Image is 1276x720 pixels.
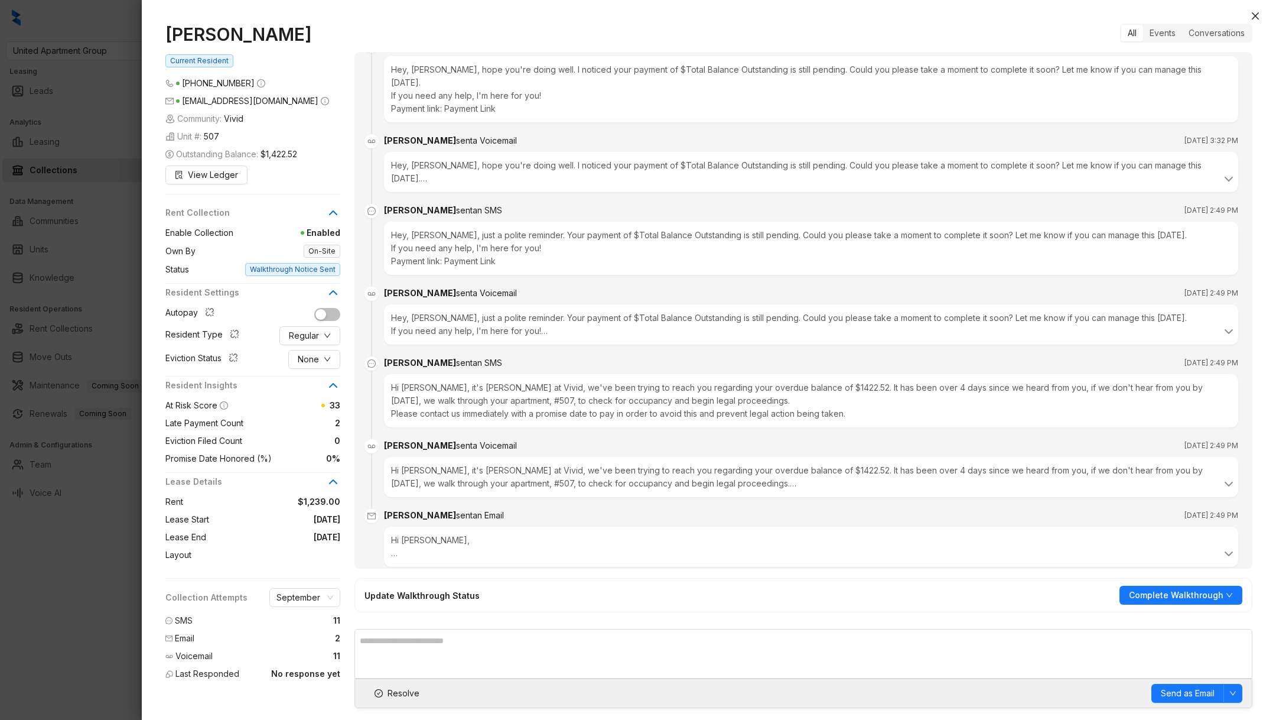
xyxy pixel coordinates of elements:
[1226,592,1233,599] span: down
[175,632,194,645] span: Email
[384,287,517,300] div: [PERSON_NAME]
[165,54,233,67] span: Current Resident
[384,374,1238,427] div: Hi [PERSON_NAME], it's [PERSON_NAME] at Vivid, we've been trying to reach you regarding your over...
[165,79,174,87] span: phone
[391,464,1231,490] div: Hi [PERSON_NAME], it's [PERSON_NAME] at Vivid, we've been trying to reach you regarding your over...
[175,650,213,663] span: Voicemail
[375,689,383,698] span: check-circle
[364,134,379,148] img: Voicemail Icon
[257,79,265,87] span: info-circle
[165,130,219,143] span: Unit #:
[165,150,174,158] span: dollar
[245,263,340,276] span: Walkthrough Notice Sent
[165,286,326,299] span: Resident Settings
[272,452,340,465] span: 0%
[456,135,517,145] span: sent a Voicemail
[364,589,480,602] div: Update Walkthrough Status
[391,159,1231,185] div: Hey, [PERSON_NAME], hope you're doing well. I noticed your payment of $Total Balance Outstanding ...
[364,356,379,371] span: message
[1184,357,1238,369] span: [DATE] 2:49 PM
[165,112,243,125] span: Community:
[321,97,329,105] span: info-circle
[165,245,196,258] span: Own By
[204,130,219,143] span: 507
[456,205,502,215] span: sent an SMS
[209,513,340,526] span: [DATE]
[175,667,239,680] span: Last Responded
[183,495,340,508] span: $1,239.00
[261,148,297,161] span: $1,422.52
[384,204,502,217] div: [PERSON_NAME]
[1248,9,1262,23] button: Close
[165,97,174,105] span: mail
[1182,25,1251,41] div: Conversations
[364,509,379,523] span: mail
[165,400,217,410] span: At Risk Score
[165,670,173,678] img: Last Responded Icon
[182,78,255,88] span: [PHONE_NUMBER]
[165,379,340,399] div: Resident Insights
[165,617,172,624] span: message
[165,148,297,161] span: Outstanding Balance:
[165,549,191,562] span: Layout
[304,245,340,258] span: On-Site
[324,332,331,339] span: down
[206,531,340,544] span: [DATE]
[165,495,183,508] span: Rent
[384,56,1238,122] div: Hey, [PERSON_NAME], hope you're doing well. I noticed your payment of $Total Balance Outstanding ...
[1184,135,1238,147] span: [DATE] 3:32 PM
[224,112,243,125] span: Vivid
[1184,205,1238,216] span: [DATE] 2:49 PM
[384,439,517,452] div: [PERSON_NAME]
[289,329,319,342] span: Regular
[165,434,242,447] span: Eviction Filed Count
[364,684,429,703] button: Resolve
[1151,684,1224,703] button: Send as Email
[165,166,248,184] button: View Ledger
[165,226,233,239] span: Enable Collection
[220,401,228,410] span: info-circle
[165,379,326,392] span: Resident Insights
[165,352,243,367] div: Eviction Status
[276,589,333,607] span: September
[165,286,340,306] div: Resident Settings
[364,204,379,218] span: message
[165,132,175,141] img: building-icon
[456,358,502,368] span: sent an SMS
[388,687,419,700] span: Resolve
[391,534,1231,560] div: Hi [PERSON_NAME], We've made several attempts to reach you regarding your overdue balance of $142...
[1251,11,1260,21] span: close
[298,353,319,366] span: None
[165,531,206,544] span: Lease End
[288,350,340,369] button: Nonedown
[175,614,193,627] span: SMS
[364,287,379,301] img: Voicemail Icon
[384,222,1238,275] div: Hey, [PERSON_NAME], just a polite reminder. Your payment of $Total Balance Outstanding is still p...
[165,114,175,124] img: building-icon
[1184,510,1238,521] span: [DATE] 2:49 PM
[384,509,504,522] div: [PERSON_NAME]
[1121,25,1143,41] div: All
[364,439,379,453] img: Voicemail Icon
[279,326,340,345] button: Regulardown
[271,667,340,680] span: No response yet
[175,171,183,179] span: file-search
[1143,25,1182,41] div: Events
[1129,589,1223,602] span: Complete Walkthrough
[165,417,243,430] span: Late Payment Count
[1184,287,1238,299] span: [DATE] 2:49 PM
[242,434,340,447] span: 0
[233,226,340,239] span: Enabled
[165,328,244,343] div: Resident Type
[384,356,502,369] div: [PERSON_NAME]
[456,440,517,450] span: sent a Voicemail
[165,206,326,219] span: Rent Collection
[335,632,340,645] span: 2
[165,306,219,322] div: Autopay
[165,475,326,488] span: Lease Details
[456,510,504,520] span: sent an Email
[1229,690,1236,697] span: down
[333,650,340,663] span: 11
[1184,440,1238,452] span: [DATE] 2:49 PM
[391,312,1231,338] div: Hey, [PERSON_NAME], just a polite reminder. Your payment of $Total Balance Outstanding is still p...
